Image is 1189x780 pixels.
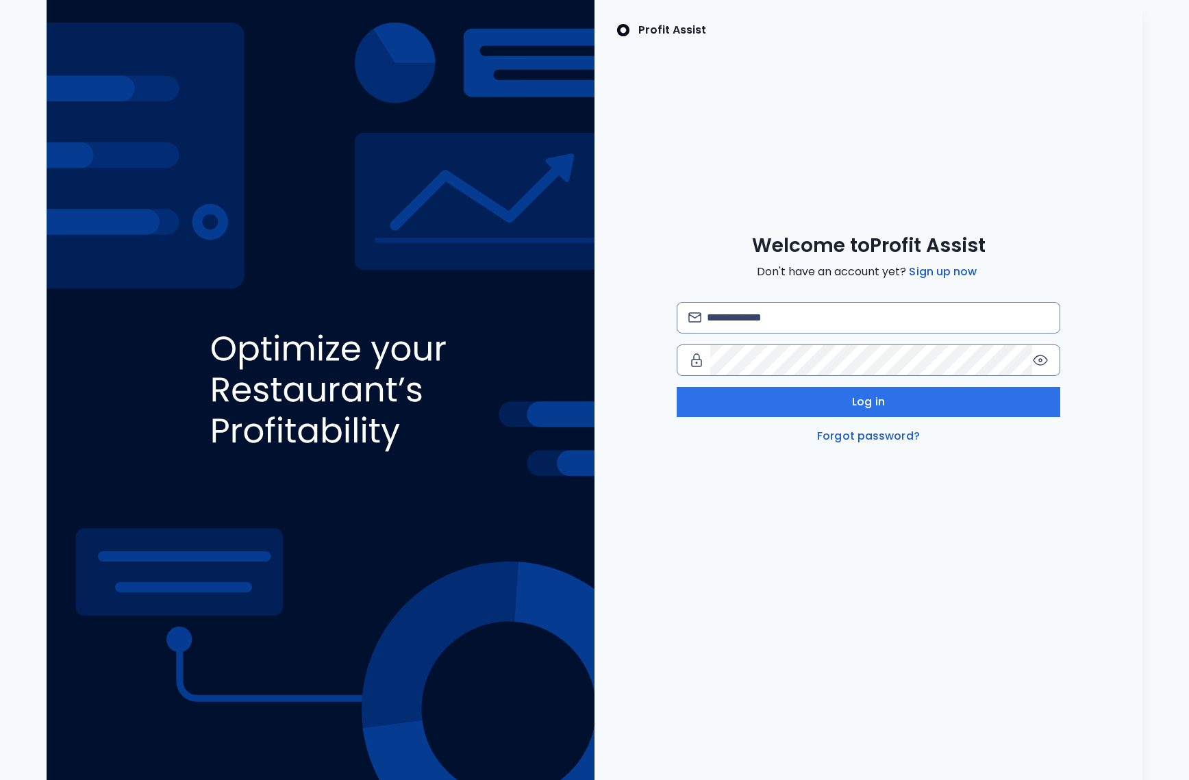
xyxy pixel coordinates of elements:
[814,428,923,444] a: Forgot password?
[757,264,979,280] span: Don't have an account yet?
[616,22,630,38] img: SpotOn Logo
[677,387,1060,417] button: Log in
[852,394,885,410] span: Log in
[638,22,706,38] p: Profit Assist
[752,234,986,258] span: Welcome to Profit Assist
[906,264,979,280] a: Sign up now
[688,312,701,323] img: email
